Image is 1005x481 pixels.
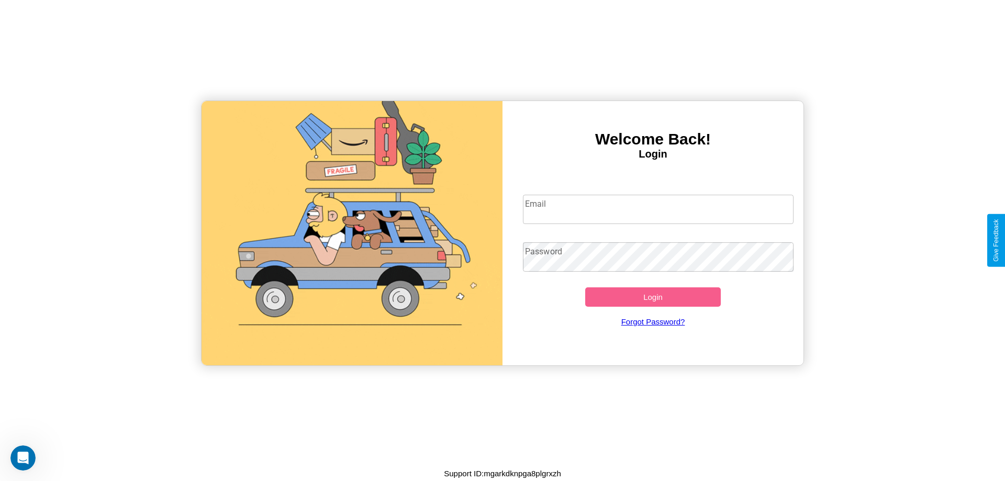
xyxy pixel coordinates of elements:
h4: Login [502,148,803,160]
button: Login [585,287,721,307]
h3: Welcome Back! [502,130,803,148]
img: gif [202,101,502,365]
a: Forgot Password? [518,307,789,337]
p: Support ID: mgarkdknpga8plgrxzh [444,466,561,480]
iframe: Intercom live chat [10,445,36,471]
div: Give Feedback [992,219,1000,262]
